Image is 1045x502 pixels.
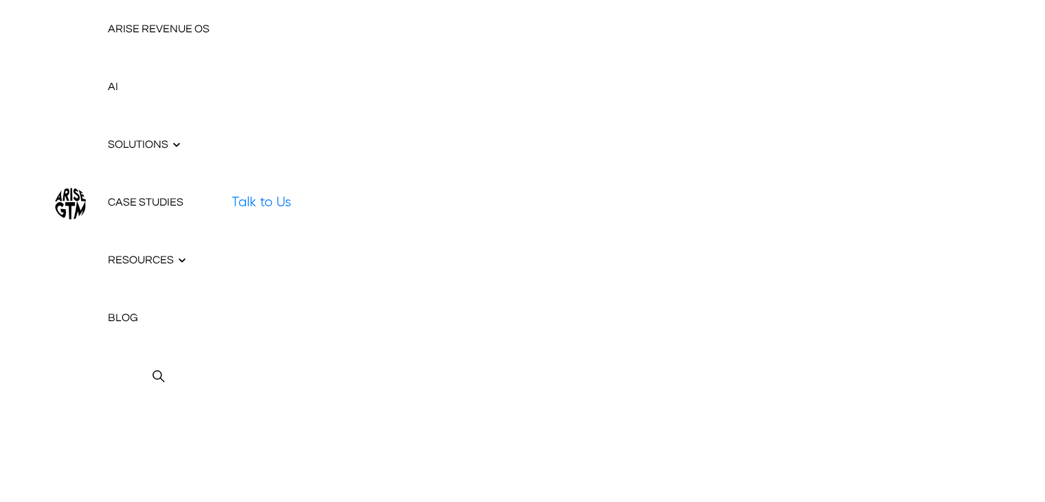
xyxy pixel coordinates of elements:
a: CASE STUDIES [97,173,221,231]
a: Talk to Us [232,193,291,212]
a: SOLUTIONS [97,116,221,173]
a: AI [97,58,221,116]
span: SOLUTIONS [108,139,168,150]
img: ARISE GTM logo [55,186,86,219]
a: BLOG [97,289,221,347]
span: RESOURCES [108,254,174,265]
a: RESOURCES [97,231,221,289]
